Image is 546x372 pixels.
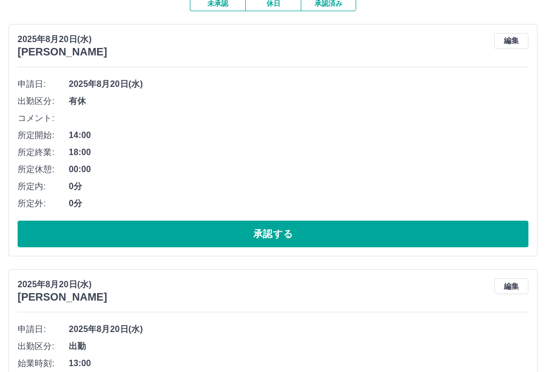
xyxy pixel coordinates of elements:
[18,323,69,336] span: 申請日:
[69,180,528,193] span: 0分
[69,78,528,91] span: 2025年8月20日(水)
[18,78,69,91] span: 申請日:
[69,340,528,353] span: 出勤
[18,146,69,159] span: 所定終業:
[18,221,528,247] button: 承認する
[69,323,528,336] span: 2025年8月20日(水)
[69,197,528,210] span: 0分
[18,163,69,176] span: 所定休憩:
[494,33,528,49] button: 編集
[18,95,69,108] span: 出勤区分:
[69,146,528,159] span: 18:00
[69,357,528,370] span: 13:00
[18,33,107,46] p: 2025年8月20日(水)
[18,180,69,193] span: 所定内:
[18,357,69,370] span: 始業時刻:
[494,278,528,294] button: 編集
[18,340,69,353] span: 出勤区分:
[18,197,69,210] span: 所定外:
[18,278,107,291] p: 2025年8月20日(水)
[18,46,107,58] h3: [PERSON_NAME]
[18,291,107,303] h3: [PERSON_NAME]
[69,163,528,176] span: 00:00
[18,112,69,125] span: コメント:
[69,95,528,108] span: 有休
[18,129,69,142] span: 所定開始:
[69,129,528,142] span: 14:00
